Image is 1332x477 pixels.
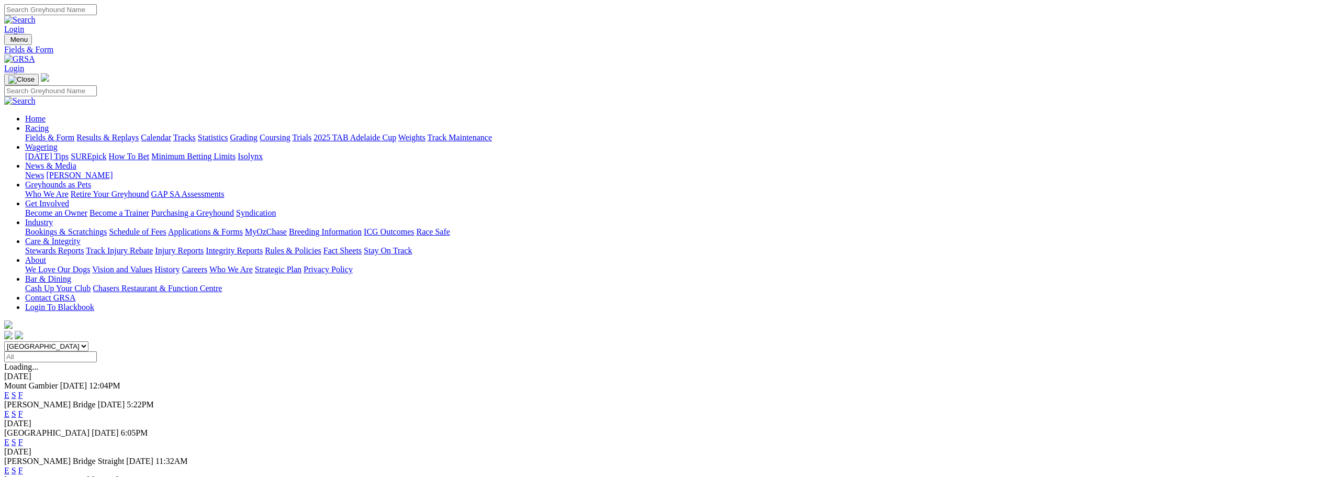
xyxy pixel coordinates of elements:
a: 2025 TAB Adelaide Cup [314,133,396,142]
button: Toggle navigation [4,34,32,45]
a: [PERSON_NAME] [46,171,113,180]
a: Breeding Information [289,227,362,236]
a: Fact Sheets [323,246,362,255]
div: News & Media [25,171,1328,180]
a: Industry [25,218,53,227]
a: Retire Your Greyhound [71,190,149,198]
a: Login [4,25,24,34]
img: Close [8,75,35,84]
span: [PERSON_NAME] Bridge [4,400,96,409]
button: Toggle navigation [4,74,39,85]
a: Fields & Form [4,45,1328,54]
a: Home [25,114,46,123]
a: S [12,409,16,418]
a: S [12,466,16,475]
a: Contact GRSA [25,293,75,302]
a: How To Bet [109,152,150,161]
a: ICG Outcomes [364,227,414,236]
span: 11:32AM [155,457,188,465]
a: Vision and Values [92,265,152,274]
a: S [12,438,16,447]
img: Search [4,96,36,106]
a: Coursing [260,133,290,142]
a: Integrity Reports [206,246,263,255]
a: Wagering [25,142,58,151]
a: Trials [292,133,311,142]
span: 12:04PM [89,381,120,390]
a: Track Injury Rebate [86,246,153,255]
a: Bar & Dining [25,274,71,283]
span: 5:22PM [127,400,154,409]
a: Schedule of Fees [109,227,166,236]
a: Get Involved [25,199,69,208]
a: Purchasing a Greyhound [151,208,234,217]
span: Mount Gambier [4,381,58,390]
img: logo-grsa-white.png [4,320,13,329]
span: [GEOGRAPHIC_DATA] [4,428,89,437]
img: twitter.svg [15,331,23,339]
a: E [4,438,9,447]
a: F [18,391,23,400]
a: GAP SA Assessments [151,190,225,198]
img: GRSA [4,54,35,64]
a: Careers [182,265,207,274]
a: Who We Are [209,265,253,274]
a: Privacy Policy [304,265,353,274]
a: Tracks [173,133,196,142]
img: facebook.svg [4,331,13,339]
span: Loading... [4,362,38,371]
div: Care & Integrity [25,246,1328,256]
div: About [25,265,1328,274]
div: Bar & Dining [25,284,1328,293]
a: Rules & Policies [265,246,321,255]
a: [DATE] Tips [25,152,69,161]
input: Search [4,4,97,15]
div: Wagering [25,152,1328,161]
a: Applications & Forms [168,227,243,236]
span: Menu [10,36,28,43]
a: Chasers Restaurant & Function Centre [93,284,222,293]
a: Login To Blackbook [25,303,94,312]
a: Care & Integrity [25,237,81,246]
div: [DATE] [4,419,1328,428]
span: [DATE] [126,457,153,465]
div: Racing [25,133,1328,142]
a: Grading [230,133,258,142]
a: Strategic Plan [255,265,301,274]
a: Weights [398,133,426,142]
span: [PERSON_NAME] Bridge Straight [4,457,124,465]
span: [DATE] [98,400,125,409]
a: Calendar [141,133,171,142]
a: Bookings & Scratchings [25,227,107,236]
a: F [18,438,23,447]
div: Industry [25,227,1328,237]
a: Become a Trainer [89,208,149,217]
a: F [18,409,23,418]
a: E [4,409,9,418]
a: Stay On Track [364,246,412,255]
a: Minimum Betting Limits [151,152,236,161]
a: Injury Reports [155,246,204,255]
a: SUREpick [71,152,106,161]
a: About [25,256,46,264]
a: Greyhounds as Pets [25,180,91,189]
a: Isolynx [238,152,263,161]
img: logo-grsa-white.png [41,73,49,82]
a: Stewards Reports [25,246,84,255]
div: Greyhounds as Pets [25,190,1328,199]
a: Who We Are [25,190,69,198]
a: F [18,466,23,475]
a: S [12,391,16,400]
div: [DATE] [4,447,1328,457]
a: Statistics [198,133,228,142]
span: [DATE] [60,381,87,390]
div: [DATE] [4,372,1328,381]
a: Track Maintenance [428,133,492,142]
input: Select date [4,351,97,362]
a: Results & Replays [76,133,139,142]
a: Syndication [236,208,276,217]
a: Race Safe [416,227,450,236]
a: E [4,466,9,475]
a: Racing [25,124,49,132]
